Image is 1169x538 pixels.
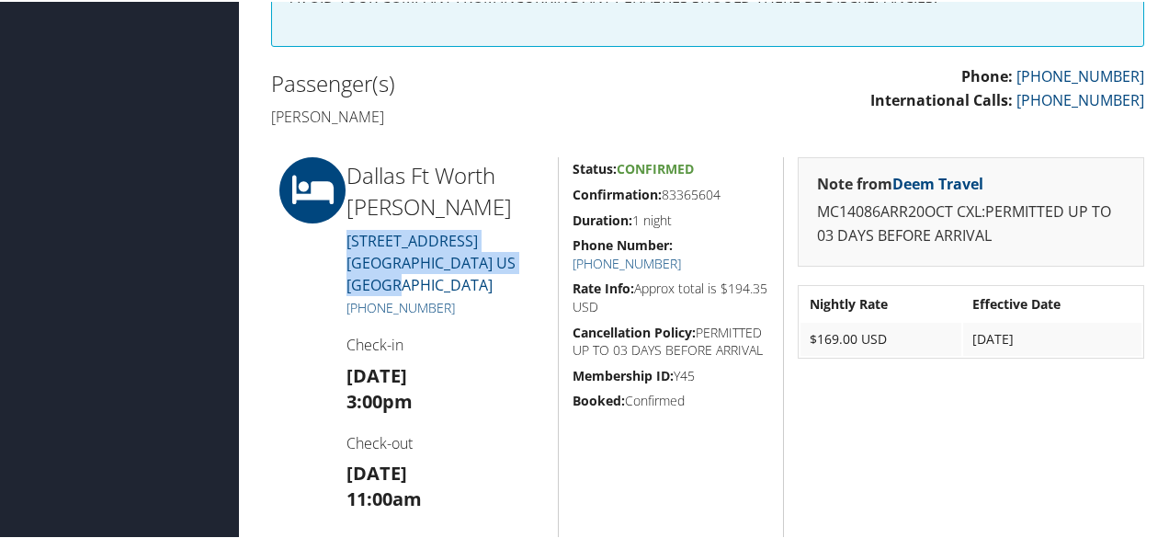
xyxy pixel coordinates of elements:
[346,361,407,386] strong: [DATE]
[573,184,662,201] strong: Confirmation:
[346,431,544,452] h4: Check-out
[271,66,694,97] h2: Passenger(s)
[961,64,1013,85] strong: Phone:
[573,365,674,383] strong: Membership ID:
[817,199,1125,246] p: MC14086ARR20OCT CXL:PERMITTED UP TO 03 DAYS BEFORE ARRIVAL
[573,278,634,295] strong: Rate Info:
[573,235,673,252] strong: Phone Number:
[271,105,694,125] h4: [PERSON_NAME]
[573,210,632,227] strong: Duration:
[573,390,625,407] strong: Booked:
[817,172,983,192] strong: Note from
[963,286,1141,319] th: Effective Date
[573,184,769,202] h5: 83365604
[346,158,544,220] h2: Dallas Ft Worth [PERSON_NAME]
[870,88,1013,109] strong: International Calls:
[573,278,769,314] h5: Approx total is $194.35 USD
[800,321,961,354] td: $169.00 USD
[617,158,694,176] span: Confirmed
[573,390,769,408] h5: Confirmed
[573,158,617,176] strong: Status:
[346,297,455,315] a: [PHONE_NUMBER]
[346,387,413,412] strong: 3:00pm
[1016,88,1144,109] a: [PHONE_NUMBER]
[573,210,769,228] h5: 1 night
[346,459,407,484] strong: [DATE]
[892,172,983,192] a: Deem Travel
[800,286,961,319] th: Nightly Rate
[573,365,769,383] h5: Y45
[573,322,769,358] h5: PERMITTED UP TO 03 DAYS BEFORE ARRIVAL
[346,229,516,293] a: [STREET_ADDRESS][GEOGRAPHIC_DATA] US [GEOGRAPHIC_DATA]
[346,485,422,509] strong: 11:00am
[963,321,1141,354] td: [DATE]
[573,253,681,270] a: [PHONE_NUMBER]
[1016,64,1144,85] a: [PHONE_NUMBER]
[346,333,544,353] h4: Check-in
[573,322,696,339] strong: Cancellation Policy:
